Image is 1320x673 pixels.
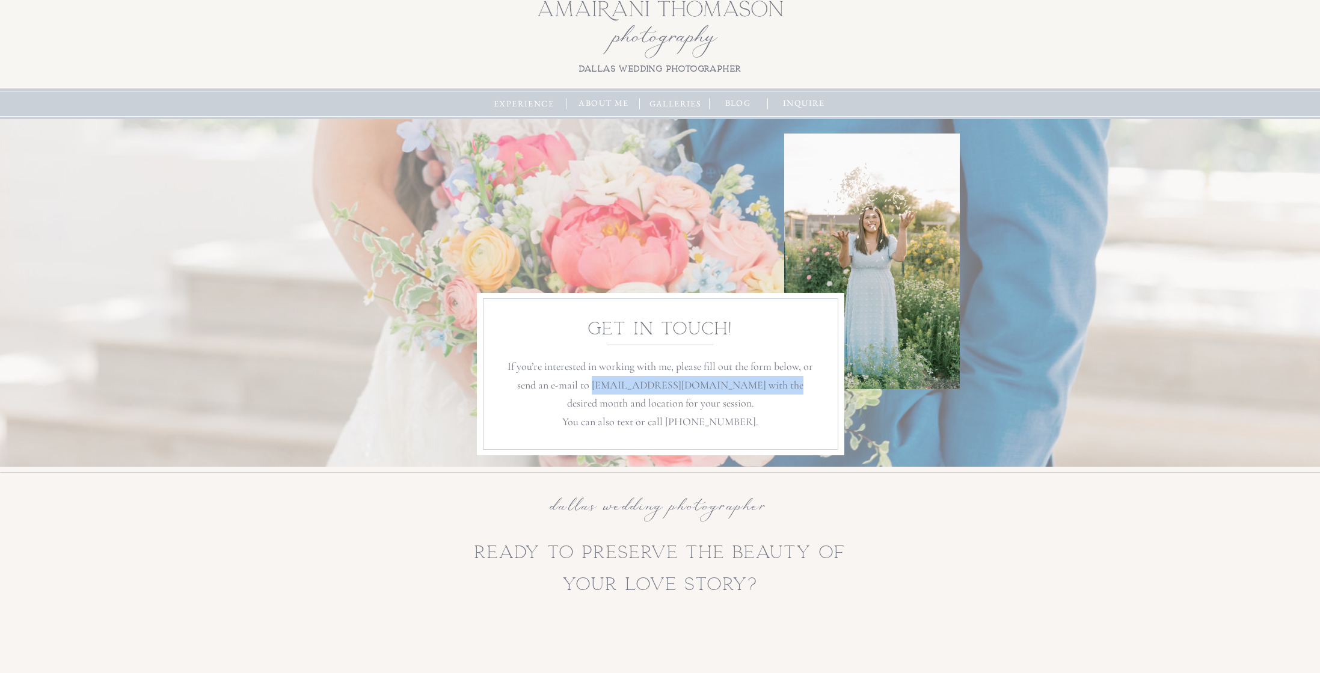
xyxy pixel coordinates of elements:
[719,97,757,110] a: blog
[504,357,817,431] p: If you’re interested in working with me, please fill out the form below, or send an e-mail to [EM...
[546,313,775,345] h2: get in touch!
[450,537,870,601] h2: ready to Preserve the beauty of your love story?
[491,97,557,111] a: experience
[779,97,830,110] a: inquire
[490,493,831,514] h2: dallas wedding photographer
[575,97,633,110] a: about me
[579,64,741,73] b: dallas wedding photographer
[646,97,705,111] a: galleries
